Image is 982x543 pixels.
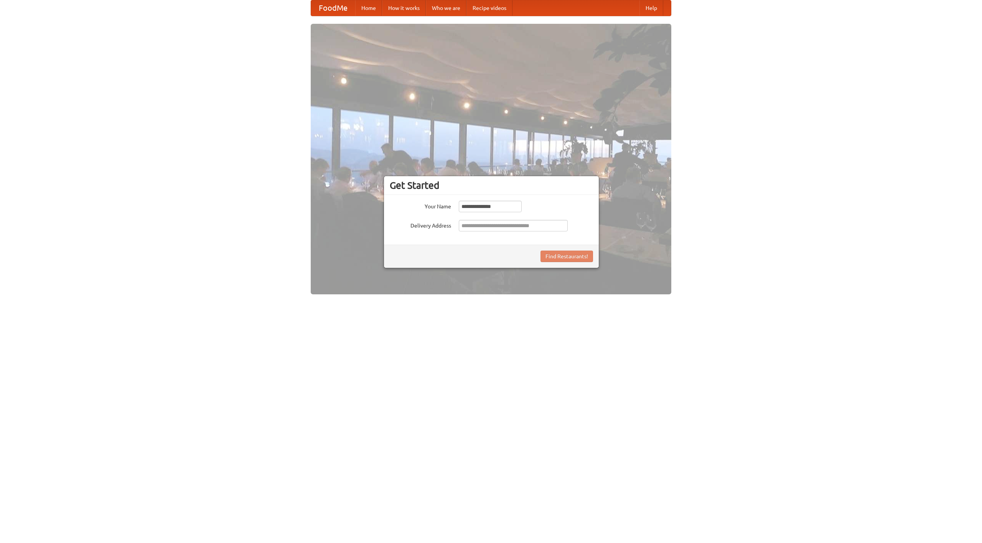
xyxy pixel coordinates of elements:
label: Delivery Address [390,220,451,229]
a: Help [639,0,663,16]
a: FoodMe [311,0,355,16]
a: Home [355,0,382,16]
h3: Get Started [390,180,593,191]
a: Recipe videos [466,0,512,16]
button: Find Restaurants! [540,251,593,262]
label: Your Name [390,201,451,210]
a: How it works [382,0,426,16]
a: Who we are [426,0,466,16]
